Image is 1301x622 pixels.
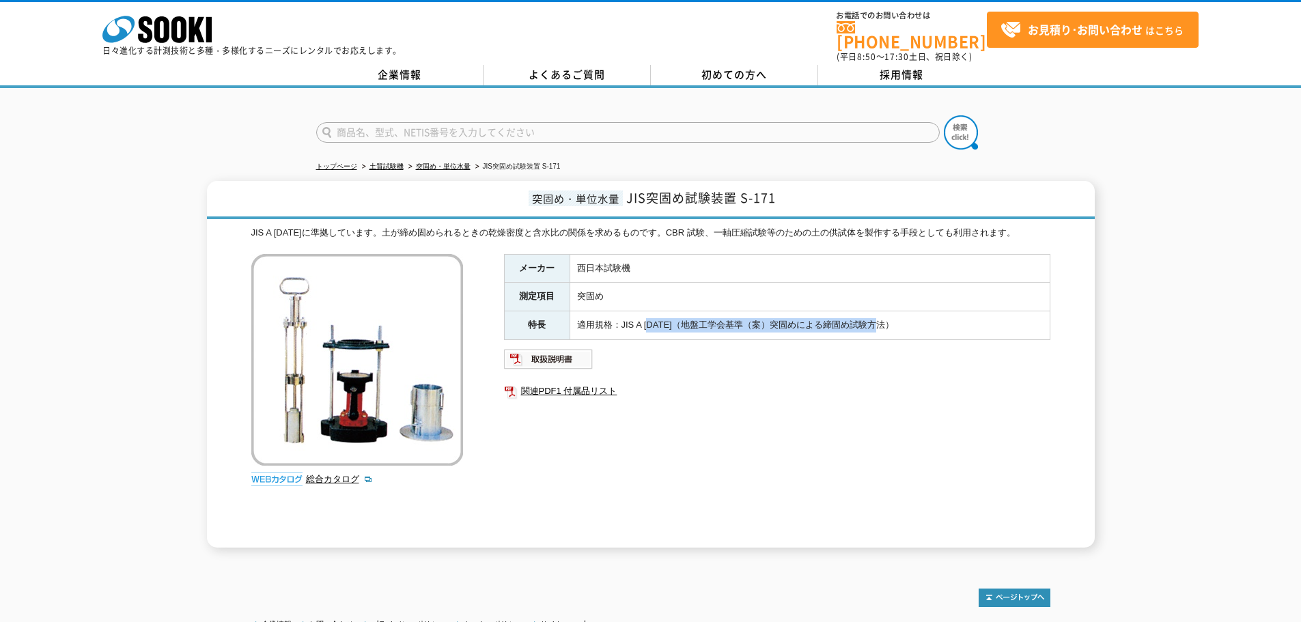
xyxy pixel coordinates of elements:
[1001,20,1184,40] span: はこちら
[651,65,818,85] a: 初めての方へ
[316,122,940,143] input: 商品名、型式、NETIS番号を入力してください
[1028,21,1143,38] strong: お見積り･お問い合わせ
[504,283,570,311] th: 測定項目
[570,311,1050,340] td: 適用規格：JIS A [DATE]（地盤工学会基準（案）突固めによる締固め試験方法）
[504,348,593,370] img: 取扱説明書
[570,254,1050,283] td: 西日本試験機
[504,311,570,340] th: 特長
[987,12,1199,48] a: お見積り･お問い合わせはこちら
[251,226,1050,240] div: JIS A [DATE]に準拠しています。土が締め固められるときの乾燥密度と含水比の関係を求めるものです。CBR 試験、一軸圧縮試験等のための土の供試体を製作する手段としても利用されます。
[837,51,972,63] span: (平日 ～ 土日、祝日除く)
[473,160,561,174] li: JIS突固め試験装置 S-171
[369,162,404,170] a: 土質試験機
[701,67,767,82] span: 初めての方へ
[857,51,876,63] span: 8:50
[837,21,987,49] a: [PHONE_NUMBER]
[626,188,776,207] span: JIS突固め試験装置 S-171
[884,51,909,63] span: 17:30
[316,65,484,85] a: 企業情報
[416,162,471,170] a: 突固め・単位水量
[251,472,303,486] img: webカタログ
[837,12,987,20] span: お電話でのお問い合わせは
[504,382,1050,400] a: 関連PDF1 付属品リスト
[251,254,463,466] img: JIS突固め試験装置 S-171
[979,589,1050,607] img: トップページへ
[484,65,651,85] a: よくあるご質問
[570,283,1050,311] td: 突固め
[944,115,978,150] img: btn_search.png
[316,162,357,170] a: トップページ
[504,254,570,283] th: メーカー
[504,357,593,367] a: 取扱説明書
[529,190,623,206] span: 突固め・単位水量
[102,46,402,55] p: 日々進化する計測技術と多種・多様化するニーズにレンタルでお応えします。
[818,65,985,85] a: 採用情報
[306,474,373,484] a: 総合カタログ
